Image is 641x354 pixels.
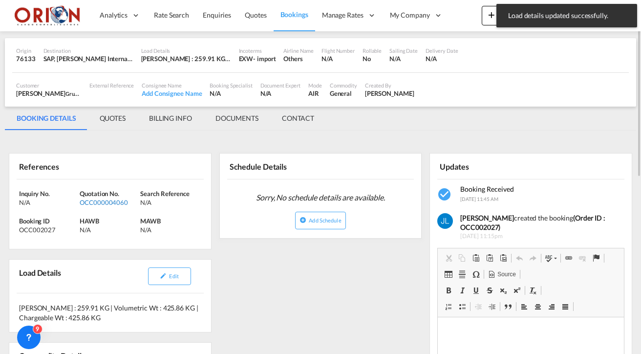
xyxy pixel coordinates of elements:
a: Centre [531,300,545,313]
div: Others [283,54,314,63]
div: AIR [308,89,322,98]
div: N/A [19,198,77,207]
a: Underline (⌘+U) [469,284,483,297]
body: Rich Text Editor, editor2 [10,10,176,20]
a: Justify [558,300,572,313]
div: Schedule Details [227,157,319,175]
a: Strike Through [483,284,496,297]
a: Paste from Word [496,252,510,265]
span: Edit [169,273,178,279]
div: Destination [43,47,133,54]
span: Inquiry No. [19,190,50,198]
div: General [330,89,357,98]
div: Airline Name [283,47,314,54]
md-icon: icon-checkbox-marked-circle [437,187,453,202]
span: Sorry, No schedule details are available. [252,188,389,207]
div: OCC000004060 [80,198,138,207]
div: SAP, Ramón Villeda Morales International, La Mesa, Honduras, Mexico & Central America, Americas [43,54,133,63]
a: Block Quote [501,300,515,313]
a: Subscript [496,284,510,297]
a: Paste (⌘+V) [469,252,483,265]
span: Add Schedule [309,217,341,223]
div: N/A [140,225,151,234]
span: MAWB [140,217,161,225]
md-tab-item: BOOKING DETAILS [5,107,88,130]
a: Copy (⌘+C) [455,252,469,265]
div: N/A [389,54,418,63]
div: Add Consignee Name [142,89,202,98]
div: EXW [239,54,254,63]
div: Load Details [17,264,65,289]
md-icon: icon-plus 400-fg [486,9,497,21]
div: Flight Number [321,47,355,54]
b: [PERSON_NAME] [460,214,514,222]
div: References [17,157,108,175]
div: created the booking [460,213,624,232]
div: Mode [308,82,322,89]
div: [PERSON_NAME] : 259.91 KG | Volumetric Wt : 425.86 KG | Chargeable Wt : 425.86 KG [9,293,211,332]
div: Booking Specialist [210,82,252,89]
div: N/A [140,198,198,207]
a: Anchor [589,252,603,265]
div: Commodity [330,82,357,89]
div: Consignee Name [142,82,202,89]
span: Search Reference [140,190,189,198]
a: Table [442,268,455,281]
div: Rollable [363,47,382,54]
div: [PERSON_NAME] [16,89,82,98]
a: Cut (⌘+X) [442,252,455,265]
a: Insert/Remove Bulleted List [455,300,469,313]
div: OCC002027 [19,225,77,234]
div: N/A [80,225,140,234]
div: N/A [210,89,252,98]
a: Align Right [545,300,558,313]
div: Origin [16,47,36,54]
div: 76133 [16,54,36,63]
div: Updates [437,157,529,175]
div: Incoterms [239,47,276,54]
div: N/A [260,89,301,98]
a: Source [485,268,518,281]
a: Insert Special Character [469,268,483,281]
md-tab-item: CONTACT [270,107,326,130]
a: Italic (⌘+I) [455,284,469,297]
span: HAWB [80,217,99,225]
span: Analytics [100,10,128,20]
md-icon: icon-plus-circle [299,217,306,223]
a: Link (⌘+K) [562,252,576,265]
a: Paste as plain text (⌘+⌥+⇧+V) [483,252,496,265]
div: N/A [321,54,355,63]
div: Document Expert [260,82,301,89]
div: Juan Lardizabal [365,89,414,98]
a: Align Left [517,300,531,313]
span: My Company [390,10,430,20]
a: Redo (⌘+Y) [526,252,540,265]
button: icon-plus 400-fgNewicon-chevron-down [482,6,526,25]
div: Delivery Date [426,47,458,54]
span: Enquiries [203,11,231,19]
md-pagination-wrapper: Use the left and right arrow keys to navigate between tabs [5,107,326,130]
img: 2c36fa60c4e911ed9fceb5e2556746cc.JPG [15,4,81,26]
div: - import [253,54,276,63]
div: Customer [16,82,82,89]
span: Grupo Elcatex [65,89,99,97]
span: Booking Received [460,185,514,193]
div: Sailing Date [389,47,418,54]
a: Increase Indent [485,300,499,313]
div: No [363,54,382,63]
span: Source [496,270,515,279]
span: [DATE] 11:45 AM [460,196,498,202]
span: Booking ID [19,217,50,225]
button: icon-pencilEdit [148,267,191,285]
a: Unlink [576,252,589,265]
md-tab-item: QUOTES [88,107,137,130]
span: Manage Rates [322,10,363,20]
a: Undo (⌘+Z) [513,252,526,265]
img: 6gRCBf4NSdqify3zKckAAAAASUVORK5CYII= [437,213,453,229]
a: Insert Horizontal Line [455,268,469,281]
span: Quotation No. [80,190,119,198]
span: [DATE] 11:15pm [460,232,624,241]
md-icon: icon-pencil [160,272,167,279]
div: [PERSON_NAME] : 259.91 KG | Volumetric Wt : 425.86 KG | Chargeable Wt : 425.86 KG [141,54,231,63]
a: Bold (⌘+B) [442,284,455,297]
